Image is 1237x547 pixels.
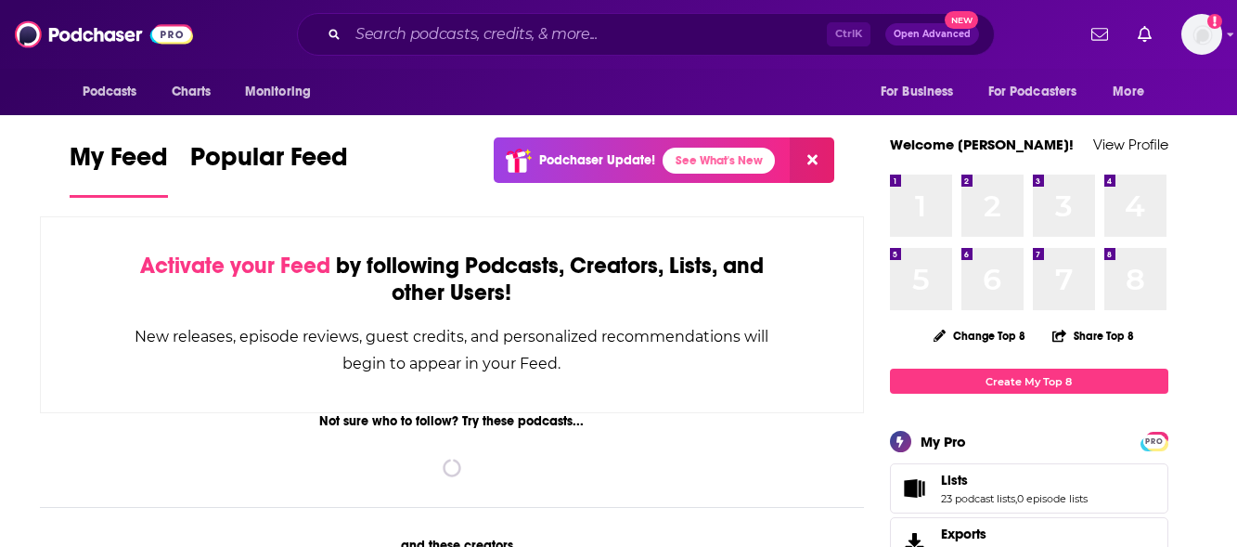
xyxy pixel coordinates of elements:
span: Ctrl K [827,22,870,46]
svg: Add a profile image [1207,14,1222,29]
span: PRO [1143,435,1166,449]
button: Show profile menu [1181,14,1222,55]
div: by following Podcasts, Creators, Lists, and other Users! [134,253,771,306]
div: My Pro [921,433,966,450]
span: For Podcasters [988,79,1077,105]
a: Popular Feed [190,141,348,198]
span: Charts [172,79,212,105]
a: Charts [160,74,223,110]
a: View Profile [1093,136,1168,153]
a: 0 episode lists [1017,492,1088,505]
a: Create My Top 8 [890,369,1168,394]
p: Podchaser Update! [539,152,655,168]
span: , [1015,492,1017,505]
span: New [945,11,978,29]
span: Activate your Feed [140,252,330,280]
a: Show notifications dropdown [1130,19,1159,50]
span: Exports [941,526,986,542]
a: See What's New [663,148,775,174]
button: open menu [976,74,1104,110]
a: 23 podcast lists [941,492,1015,505]
button: open menu [1100,74,1167,110]
a: Welcome [PERSON_NAME]! [890,136,1074,153]
a: My Feed [70,141,168,198]
button: open menu [868,74,977,110]
a: Lists [896,475,934,501]
span: My Feed [70,141,168,184]
button: open menu [70,74,161,110]
span: Lists [890,463,1168,514]
span: More [1113,79,1144,105]
input: Search podcasts, credits, & more... [348,20,827,49]
span: Lists [941,472,968,488]
span: Podcasts [83,79,137,105]
div: New releases, episode reviews, guest credits, and personalized recommendations will begin to appe... [134,323,771,377]
div: Search podcasts, credits, & more... [297,13,995,56]
span: Popular Feed [190,141,348,184]
button: Share Top 8 [1051,318,1135,354]
button: Change Top 8 [922,324,1037,347]
a: PRO [1143,434,1166,448]
button: open menu [232,74,335,110]
a: Lists [941,472,1088,488]
img: Podchaser - Follow, Share and Rate Podcasts [15,17,193,52]
a: Show notifications dropdown [1084,19,1115,50]
div: Not sure who to follow? Try these podcasts... [40,413,865,429]
span: For Business [881,79,954,105]
span: Open Advanced [894,30,971,39]
img: User Profile [1181,14,1222,55]
span: Monitoring [245,79,311,105]
span: Logged in as hconnor [1181,14,1222,55]
button: Open AdvancedNew [885,23,979,46]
